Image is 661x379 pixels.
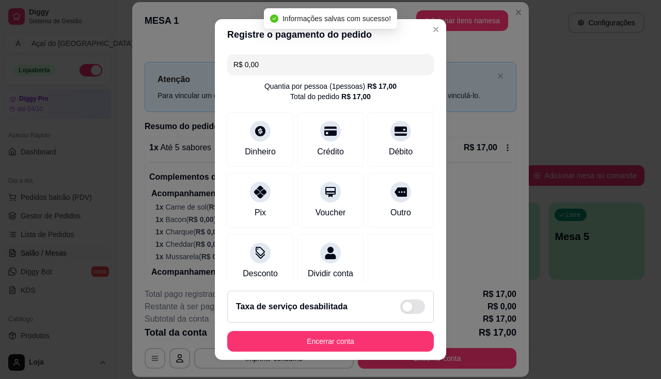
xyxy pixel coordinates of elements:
[428,21,444,38] button: Close
[316,207,346,219] div: Voucher
[243,267,278,280] div: Desconto
[317,146,344,158] div: Crédito
[308,267,353,280] div: Dividir conta
[290,91,371,102] div: Total do pedido
[255,207,266,219] div: Pix
[390,207,411,219] div: Outro
[236,301,348,313] h2: Taxa de serviço desabilitada
[245,146,276,158] div: Dinheiro
[227,331,434,352] button: Encerrar conta
[233,54,428,75] input: Ex.: hambúrguer de cordeiro
[282,14,391,23] span: Informações salvas com sucesso!
[367,81,397,91] div: R$ 17,00
[341,91,371,102] div: R$ 17,00
[270,14,278,23] span: check-circle
[215,19,446,50] header: Registre o pagamento do pedido
[264,81,397,91] div: Quantia por pessoa ( 1 pessoas)
[389,146,413,158] div: Débito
